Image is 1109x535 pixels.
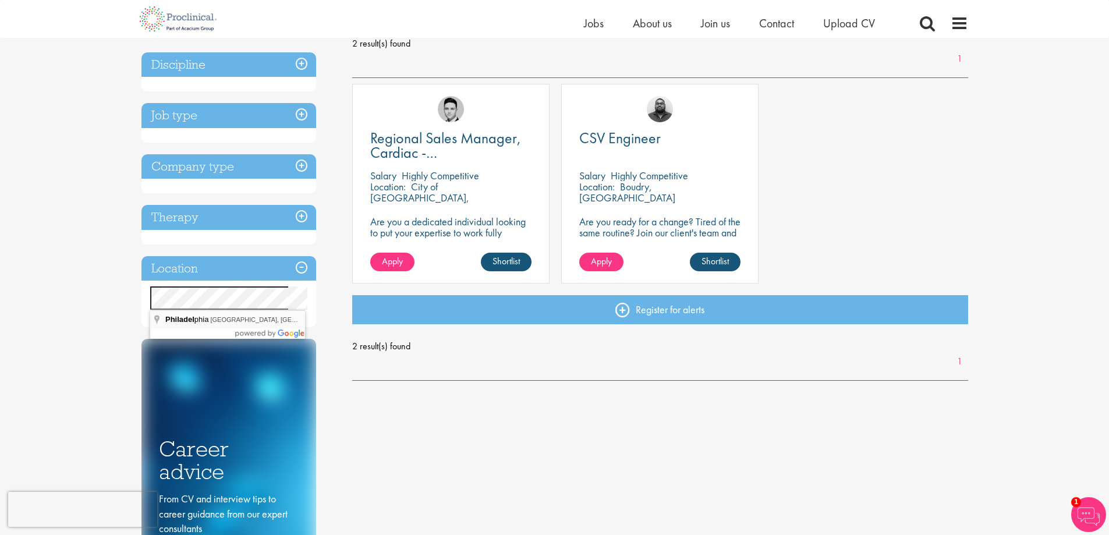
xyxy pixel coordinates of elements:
a: About us [633,16,672,31]
span: Salary [579,169,605,182]
a: Contact [759,16,794,31]
span: 2 result(s) found [352,338,968,355]
a: Register for alerts [352,295,968,324]
h3: Career advice [159,438,299,483]
a: Jobs [584,16,604,31]
span: Regional Sales Manager, Cardiac - [GEOGRAPHIC_DATA] [370,128,521,177]
h3: Discipline [141,52,316,77]
span: Salary [370,169,396,182]
p: Are you ready for a change? Tired of the same routine? Join our client's team and make your mark ... [579,216,740,249]
a: Join us [701,16,730,31]
span: Philadel [165,315,194,324]
a: Regional Sales Manager, Cardiac - [GEOGRAPHIC_DATA] [370,131,532,160]
a: Apply [370,253,414,271]
span: Apply [591,255,612,267]
iframe: reCAPTCHA [8,492,157,527]
h3: Job type [141,103,316,128]
h3: Company type [141,154,316,179]
h3: Location [141,256,316,281]
p: Boudry, [GEOGRAPHIC_DATA] [579,180,675,204]
span: 1 [1071,497,1081,507]
a: 1 [951,52,968,66]
span: phia [165,315,210,324]
span: Location: [370,180,406,193]
span: CSV Engineer [579,128,661,148]
img: Connor Lynes [438,96,464,122]
p: Highly Competitive [402,169,479,182]
p: Highly Competitive [611,169,688,182]
img: Ashley Bennett [647,96,673,122]
span: [GEOGRAPHIC_DATA], [GEOGRAPHIC_DATA] [210,316,347,323]
a: 1 [951,355,968,369]
p: Are you a dedicated individual looking to put your expertise to work fully flexibly in a remote p... [370,216,532,249]
span: Location: [579,180,615,193]
img: Chatbot [1071,497,1106,532]
span: Apply [382,255,403,267]
p: City of [GEOGRAPHIC_DATA], [GEOGRAPHIC_DATA] [370,180,469,215]
a: CSV Engineer [579,131,740,146]
a: Apply [579,253,623,271]
span: 2 result(s) found [352,35,968,52]
h3: Therapy [141,205,316,230]
a: Shortlist [481,253,532,271]
a: Upload CV [823,16,875,31]
a: Shortlist [690,253,740,271]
